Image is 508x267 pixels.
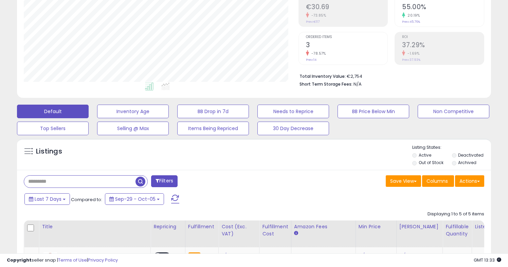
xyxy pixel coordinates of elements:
[300,81,352,87] b: Short Term Storage Fees:
[402,41,484,50] h2: 37.29%
[402,58,420,62] small: Prev: 37.93%
[115,196,156,202] span: Sep-29 - Oct-05
[306,41,388,50] h2: 3
[153,223,182,230] div: Repricing
[402,3,484,12] h2: 55.00%
[24,193,70,205] button: Last 7 Days
[17,105,89,118] button: Default
[97,105,169,118] button: Inventory Age
[71,196,102,203] span: Compared to:
[455,175,484,187] button: Actions
[306,3,388,12] h2: €30.69
[306,20,320,24] small: Prev: €117
[58,257,87,263] a: Terms of Use
[419,160,443,165] label: Out of Stock
[42,223,148,230] div: Title
[7,257,32,263] strong: Copyright
[97,122,169,135] button: Selling @ Max
[405,51,419,56] small: -1.69%
[17,122,89,135] button: Top Sellers
[257,122,329,135] button: 30 Day Decrease
[418,105,489,118] button: Non Competitive
[88,257,118,263] a: Privacy Policy
[399,223,440,230] div: [PERSON_NAME]
[257,105,329,118] button: Needs to Reprice
[446,223,469,237] div: Fulfillable Quantity
[428,211,484,217] div: Displaying 1 to 5 of 5 items
[151,175,178,187] button: Filters
[177,122,249,135] button: Items Being Repriced
[36,147,62,156] h5: Listings
[294,223,353,230] div: Amazon Fees
[412,144,491,151] p: Listing States:
[262,223,288,237] div: Fulfillment Cost
[458,160,476,165] label: Archived
[35,196,61,202] span: Last 7 Days
[7,257,118,264] div: seller snap | |
[306,58,316,62] small: Prev: 14
[300,72,479,80] li: €2,754
[402,20,420,24] small: Prev: 45.76%
[309,13,326,18] small: -73.85%
[105,193,164,205] button: Sep-29 - Oct-05
[474,257,501,263] span: 2025-10-13 13:33 GMT
[309,51,326,56] small: -78.57%
[177,105,249,118] button: BB Drop in 7d
[419,152,431,158] label: Active
[359,223,394,230] div: Min Price
[338,105,409,118] button: BB Price Below Min
[386,175,421,187] button: Save View
[422,175,454,187] button: Columns
[458,152,484,158] label: Deactivated
[221,223,256,237] div: Cost (Exc. VAT)
[306,35,388,39] span: Ordered Items
[405,13,420,18] small: 20.19%
[300,73,346,79] b: Total Inventory Value:
[427,178,448,184] span: Columns
[294,230,298,236] small: Amazon Fees.
[402,35,484,39] span: ROI
[353,81,362,87] span: N/A
[188,223,216,230] div: Fulfillment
